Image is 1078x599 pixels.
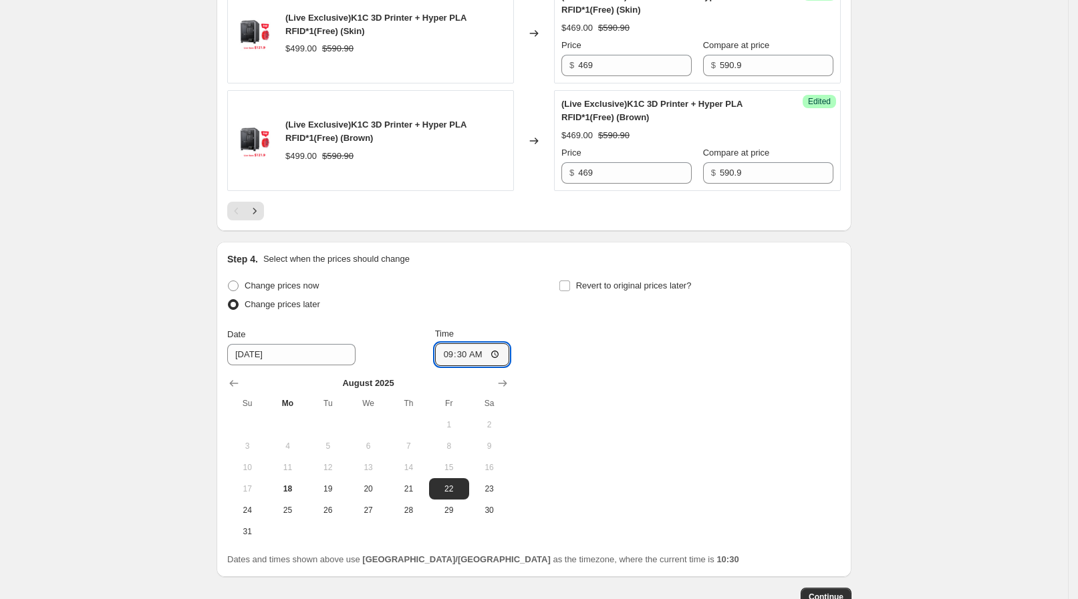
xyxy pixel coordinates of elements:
[469,457,509,478] button: Saturday August 16 2025
[227,521,267,542] button: Sunday August 31 2025
[273,505,302,516] span: 25
[434,462,464,473] span: 15
[354,483,383,494] span: 20
[561,40,581,50] span: Price
[561,148,581,158] span: Price
[308,500,348,521] button: Tuesday August 26 2025
[233,462,262,473] span: 10
[245,299,320,309] span: Change prices later
[348,435,388,457] button: Wednesday August 6 2025
[354,441,383,451] span: 6
[348,500,388,521] button: Wednesday August 27 2025
[429,393,469,414] th: Friday
[429,500,469,521] button: Friday August 29 2025
[475,419,504,430] span: 2
[434,419,464,430] span: 1
[285,42,317,55] div: $499.00
[227,500,267,521] button: Sunday August 24 2025
[354,462,383,473] span: 13
[308,393,348,414] th: Tuesday
[235,13,275,53] img: 20250731-162629_80x.png
[235,121,275,161] img: 20250731-162629_80x.png
[475,462,504,473] span: 16
[233,526,262,537] span: 31
[429,457,469,478] button: Friday August 15 2025
[233,398,262,409] span: Su
[434,505,464,516] span: 29
[308,457,348,478] button: Tuesday August 12 2025
[227,457,267,478] button: Sunday August 10 2025
[388,457,428,478] button: Thursday August 14 2025
[322,150,354,163] strike: $590.90
[227,202,264,220] nav: Pagination
[313,441,343,451] span: 5
[267,478,307,500] button: Today Monday August 18 2025
[569,60,574,70] span: $
[308,435,348,457] button: Tuesday August 5 2025
[388,500,428,521] button: Thursday August 28 2025
[429,435,469,457] button: Friday August 8 2025
[227,252,258,266] h2: Step 4.
[435,329,454,339] span: Time
[313,505,343,516] span: 26
[245,202,264,220] button: Next
[233,505,262,516] span: 24
[469,478,509,500] button: Saturday August 23 2025
[394,462,423,473] span: 14
[227,393,267,414] th: Sunday
[469,435,509,457] button: Saturday August 9 2025
[435,343,510,366] input: 12:00
[711,60,716,70] span: $
[561,21,593,35] div: $469.00
[434,441,464,451] span: 8
[598,21,630,35] strike: $590.90
[388,393,428,414] th: Thursday
[273,483,302,494] span: 18
[475,505,504,516] span: 30
[233,441,262,451] span: 3
[434,398,464,409] span: Fr
[429,478,469,500] button: Friday August 22 2025
[267,435,307,457] button: Monday August 4 2025
[227,344,356,365] input: 8/18/2025
[703,40,770,50] span: Compare at price
[362,554,550,564] b: [GEOGRAPHIC_DATA]/[GEOGRAPHIC_DATA]
[469,414,509,435] button: Saturday August 2 2025
[808,96,831,107] span: Edited
[475,398,504,409] span: Sa
[703,148,770,158] span: Compare at price
[227,554,739,564] span: Dates and times shown above use as the timezone, where the current time is
[263,252,410,266] p: Select when the prices should change
[267,393,307,414] th: Monday
[285,13,466,36] span: (Live Exclusive)K1C 3D Printer + Hyper PLA RFID*1(Free) (Skin)
[227,435,267,457] button: Sunday August 3 2025
[469,500,509,521] button: Saturday August 30 2025
[348,457,388,478] button: Wednesday August 13 2025
[576,280,692,290] span: Revert to original prices later?
[285,120,466,143] span: (Live Exclusive)K1C 3D Printer + Hyper PLA RFID*1(Free) (Brown)
[598,129,630,142] strike: $590.90
[394,398,423,409] span: Th
[394,441,423,451] span: 7
[569,168,574,178] span: $
[493,374,512,393] button: Show next month, September 2025
[227,478,267,500] button: Sunday August 17 2025
[267,457,307,478] button: Monday August 11 2025
[475,441,504,451] span: 9
[716,554,738,564] b: 10:30
[313,483,343,494] span: 19
[388,478,428,500] button: Thursday August 21 2025
[225,374,243,393] button: Show previous month, July 2025
[348,393,388,414] th: Wednesday
[354,505,383,516] span: 27
[394,505,423,516] span: 28
[245,280,319,290] span: Change prices now
[469,393,509,414] th: Saturday
[561,129,593,142] div: $469.00
[227,329,245,339] span: Date
[285,150,317,163] div: $499.00
[322,42,354,55] strike: $590.90
[273,441,302,451] span: 4
[354,398,383,409] span: We
[308,478,348,500] button: Tuesday August 19 2025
